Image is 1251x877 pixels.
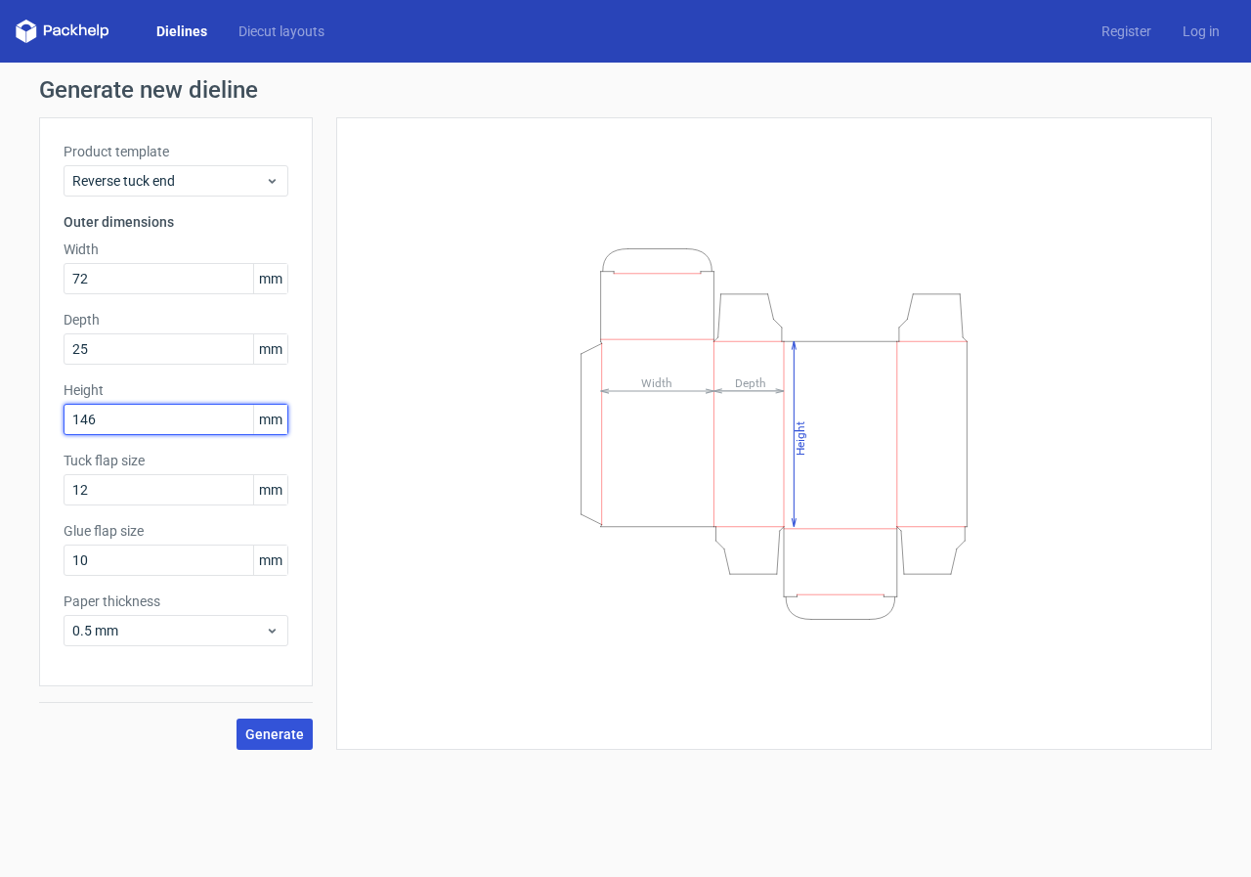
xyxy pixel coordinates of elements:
label: Tuck flap size [64,451,288,470]
span: Reverse tuck end [72,171,265,191]
span: 0.5 mm [72,621,265,640]
span: mm [253,334,287,364]
a: Dielines [141,22,223,41]
h3: Outer dimensions [64,212,288,232]
label: Width [64,240,288,259]
a: Diecut layouts [223,22,340,41]
a: Register [1086,22,1167,41]
label: Paper thickness [64,592,288,611]
span: mm [253,405,287,434]
button: Generate [237,719,313,750]
label: Height [64,380,288,400]
span: mm [253,546,287,575]
span: mm [253,475,287,504]
h1: Generate new dieline [39,78,1212,102]
label: Depth [64,310,288,329]
a: Log in [1167,22,1235,41]
tspan: Width [641,375,672,389]
tspan: Height [794,420,807,455]
span: Generate [245,727,304,741]
label: Glue flap size [64,521,288,541]
label: Product template [64,142,288,161]
tspan: Depth [735,375,766,389]
span: mm [253,264,287,293]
